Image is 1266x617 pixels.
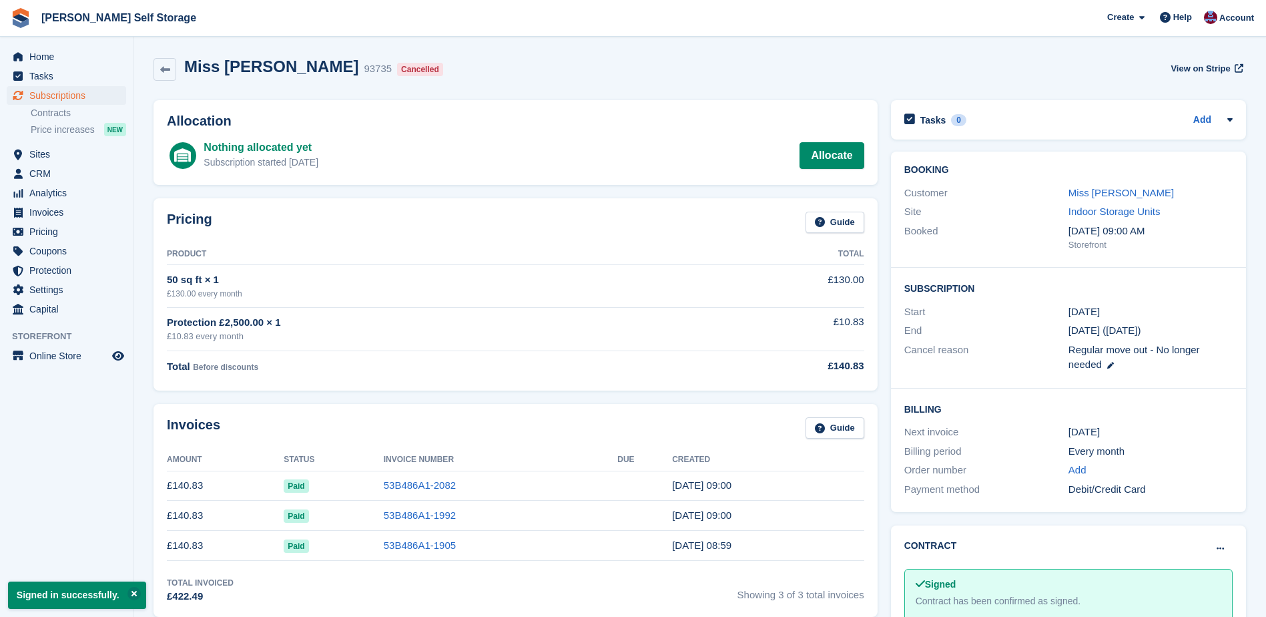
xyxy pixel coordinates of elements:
div: Every month [1068,444,1233,459]
img: Tracy Bailey [1204,11,1217,24]
div: Contract has been confirmed as signed. [916,594,1221,608]
span: Sites [29,145,109,164]
a: Add [1193,113,1211,128]
div: Cancelled [397,63,443,76]
span: Help [1173,11,1192,24]
h2: Subscription [904,281,1233,294]
td: £130.00 [696,265,864,307]
div: Protection £2,500.00 × 1 [167,315,696,331]
img: stora-icon-8386f47178a22dfd0bd8f6a31ec36ba5ce8667c1dd55bd0f319d3a0aa187defe.svg [11,8,31,28]
div: £422.49 [167,589,234,604]
h2: Booking [904,165,1233,176]
h2: Miss [PERSON_NAME] [184,57,358,75]
td: £140.83 [167,501,284,531]
span: Create [1107,11,1134,24]
h2: Billing [904,402,1233,415]
div: Subscription started [DATE] [204,156,318,170]
div: Order number [904,463,1068,478]
time: 2025-07-03 00:00:00 UTC [1068,304,1100,320]
th: Product [167,244,696,265]
div: Start [904,304,1068,320]
a: menu [7,47,126,66]
div: £130.00 every month [167,288,696,300]
th: Invoice Number [384,449,618,471]
th: Amount [167,449,284,471]
a: View on Stripe [1165,57,1246,79]
span: Subscriptions [29,86,109,105]
a: menu [7,280,126,299]
span: Analytics [29,184,109,202]
th: Status [284,449,383,471]
span: Paid [284,479,308,493]
span: Paid [284,509,308,523]
a: Guide [806,212,864,234]
a: menu [7,203,126,222]
span: Account [1219,11,1254,25]
div: 50 sq ft × 1 [167,272,696,288]
a: menu [7,242,126,260]
div: Signed [916,578,1221,592]
div: Next invoice [904,425,1068,440]
div: Billing period [904,444,1068,459]
th: Total [696,244,864,265]
span: Invoices [29,203,109,222]
h2: Pricing [167,212,212,234]
span: Settings [29,280,109,299]
a: menu [7,164,126,183]
span: Total [167,361,190,372]
span: Capital [29,300,109,319]
a: Add [1068,463,1086,478]
div: Payment method [904,482,1068,497]
a: 53B486A1-2082 [384,479,456,491]
div: NEW [104,123,126,136]
div: Storefront [1068,238,1233,252]
a: menu [7,86,126,105]
a: menu [7,184,126,202]
td: £10.83 [696,307,864,351]
p: Signed in successfully. [8,582,146,609]
span: Home [29,47,109,66]
div: Total Invoiced [167,577,234,589]
div: £140.83 [696,359,864,374]
a: menu [7,300,126,319]
h2: Invoices [167,417,220,439]
a: menu [7,145,126,164]
div: Customer [904,186,1068,201]
div: Site [904,204,1068,220]
td: £140.83 [167,531,284,561]
a: menu [7,261,126,280]
span: Before discounts [193,363,258,372]
span: Storefront [12,330,133,343]
span: Protection [29,261,109,280]
time: 2025-07-03 07:59:35 UTC [672,540,731,551]
div: Booked [904,224,1068,252]
span: Regular move out - No longer needed [1068,344,1200,371]
a: menu [7,347,126,365]
span: [DATE] ([DATE]) [1068,325,1141,336]
div: [DATE] 09:00 AM [1068,224,1233,239]
div: [DATE] [1068,425,1233,440]
h2: Contract [904,539,957,553]
a: Preview store [110,348,126,364]
span: Price increases [31,124,95,136]
div: Debit/Credit Card [1068,482,1233,497]
a: Allocate [800,142,864,169]
th: Due [617,449,672,471]
div: 0 [951,114,966,126]
time: 2025-09-03 08:00:02 UTC [672,479,731,491]
a: [PERSON_NAME] Self Storage [36,7,202,29]
span: CRM [29,164,109,183]
h2: Tasks [920,114,946,126]
a: 53B486A1-1992 [384,509,456,521]
span: Coupons [29,242,109,260]
a: 53B486A1-1905 [384,540,456,551]
th: Created [672,449,864,471]
a: Contracts [31,107,126,120]
span: Showing 3 of 3 total invoices [737,577,864,604]
a: Miss [PERSON_NAME] [1068,187,1174,198]
span: Paid [284,540,308,553]
a: Guide [806,417,864,439]
a: menu [7,222,126,241]
span: View on Stripe [1171,62,1230,75]
div: £10.83 every month [167,330,696,343]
